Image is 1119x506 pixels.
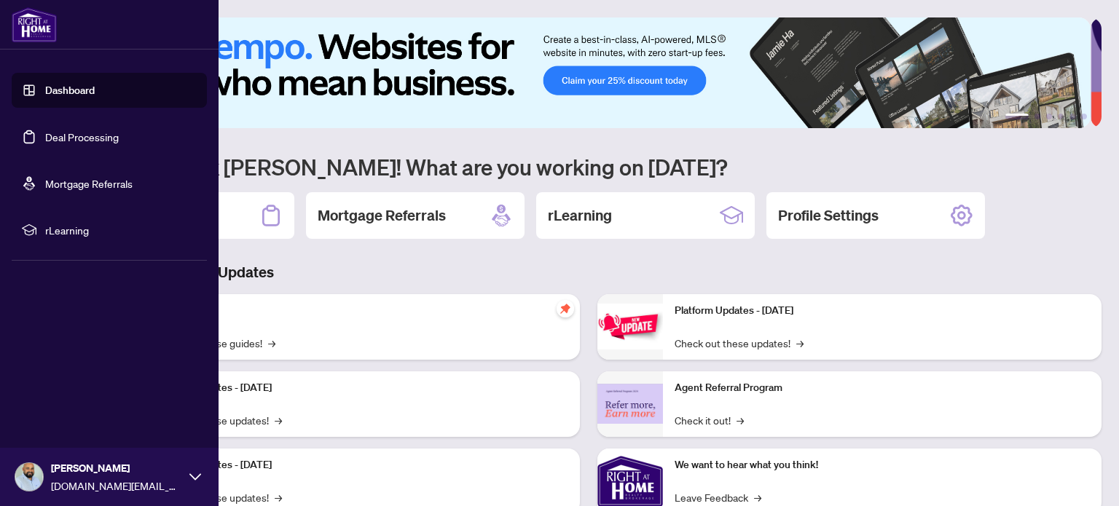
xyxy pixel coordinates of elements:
[778,205,879,226] h2: Profile Settings
[737,412,744,428] span: →
[1034,114,1040,119] button: 2
[675,380,1090,396] p: Agent Referral Program
[51,478,182,494] span: [DOMAIN_NAME][EMAIL_ADDRESS][DOMAIN_NAME]
[76,17,1091,128] img: Slide 0
[76,262,1102,282] h3: Brokerage & Industry Updates
[1081,114,1087,119] button: 6
[557,300,574,317] span: pushpin
[275,489,282,505] span: →
[1061,455,1104,499] button: Open asap
[754,489,761,505] span: →
[153,457,568,473] p: Platform Updates - [DATE]
[597,384,663,424] img: Agent Referral Program
[45,222,197,238] span: rLearning
[675,412,744,428] a: Check it out!→
[45,130,119,143] a: Deal Processing
[51,460,182,476] span: [PERSON_NAME]
[675,489,761,505] a: Leave Feedback→
[76,153,1102,181] h1: Welcome back [PERSON_NAME]! What are you working on [DATE]?
[675,303,1090,319] p: Platform Updates - [DATE]
[268,335,275,351] span: →
[675,457,1090,473] p: We want to hear what you think!
[275,412,282,428] span: →
[796,335,804,351] span: →
[153,303,568,319] p: Self-Help
[1005,114,1029,119] button: 1
[675,335,804,351] a: Check out these updates!→
[153,380,568,396] p: Platform Updates - [DATE]
[45,177,133,190] a: Mortgage Referrals
[318,205,446,226] h2: Mortgage Referrals
[1046,114,1052,119] button: 3
[597,304,663,349] img: Platform Updates - June 23, 2025
[15,463,43,491] img: Profile Icon
[45,84,95,97] a: Dashboard
[1069,114,1075,119] button: 5
[548,205,612,226] h2: rLearning
[1058,114,1064,119] button: 4
[12,7,57,42] img: logo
